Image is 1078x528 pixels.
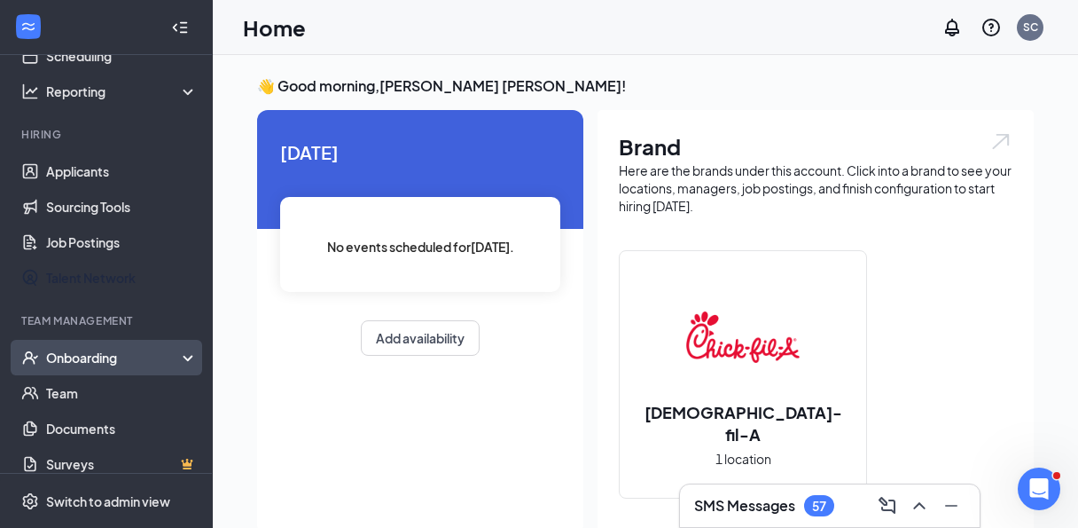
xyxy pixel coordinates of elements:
div: Onboarding [46,349,183,366]
span: [DATE] [280,138,560,166]
button: Add availability [361,320,480,356]
img: Chick-fil-A [686,280,800,394]
button: ChevronUp [905,492,933,520]
img: open.6027fd2a22e1237b5b06.svg [989,131,1012,152]
a: Scheduling [46,38,198,74]
a: Documents [46,411,198,446]
h1: Brand [619,131,1012,162]
div: Reporting [46,83,199,100]
a: Job Postings [46,225,198,260]
div: SC [1023,20,1038,35]
svg: WorkstreamLogo [20,18,37,35]
svg: ChevronUp [909,495,930,516]
div: Switch to admin view [46,493,170,510]
svg: UserCheck [21,349,39,366]
a: SurveysCrown [46,446,198,482]
svg: Collapse [171,19,189,36]
a: Team [46,375,198,411]
svg: Analysis [21,83,39,100]
svg: Notifications [941,17,963,38]
a: Applicants [46,154,198,189]
svg: QuestionInfo [980,17,1002,38]
button: Minimize [937,492,965,520]
div: 57 [812,499,826,514]
h3: 👋 Good morning, [PERSON_NAME] [PERSON_NAME] ! [257,76,1034,96]
span: No events scheduled for [DATE] . [327,237,514,256]
h1: Home [243,12,306,43]
div: Here are the brands under this account. Click into a brand to see your locations, managers, job p... [619,162,1012,215]
div: Team Management [21,313,194,328]
button: ComposeMessage [873,492,902,520]
a: Sourcing Tools [46,189,198,225]
span: 1 location [715,449,771,469]
svg: ComposeMessage [877,495,898,516]
h2: [DEMOGRAPHIC_DATA]-fil-A [620,401,866,445]
svg: Settings [21,493,39,510]
svg: Minimize [941,495,962,516]
a: Talent Network [46,260,198,296]
div: Hiring [21,127,194,142]
h3: SMS Messages [694,496,795,516]
iframe: Intercom live chat [1018,468,1060,510]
